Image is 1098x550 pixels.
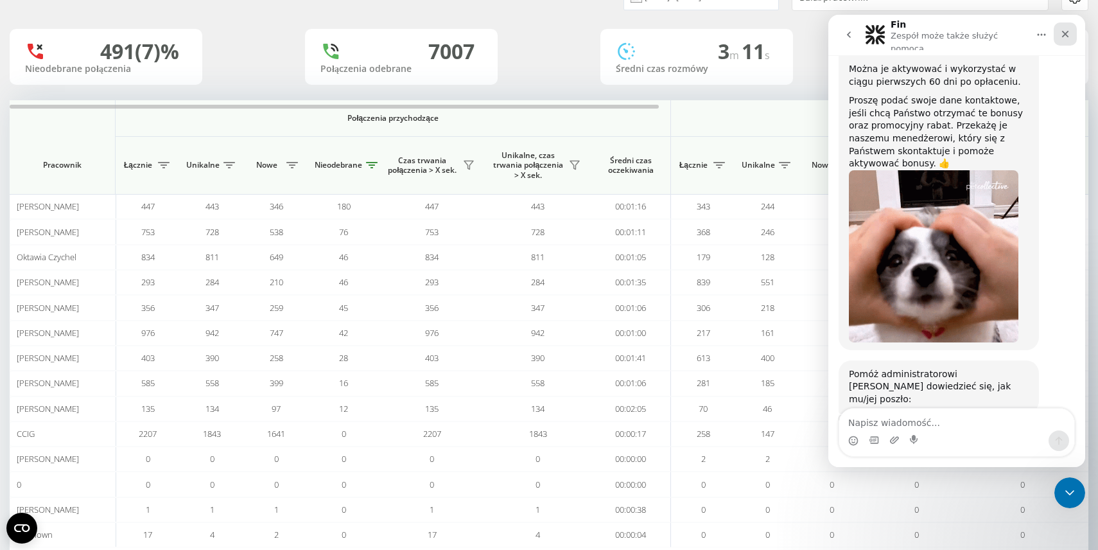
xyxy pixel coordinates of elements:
[425,251,439,263] span: 834
[17,377,79,389] span: [PERSON_NAME]
[531,276,545,288] span: 284
[531,251,545,263] span: 811
[205,200,219,212] span: 443
[591,371,671,396] td: 00:01:06
[425,377,439,389] span: 585
[203,428,221,439] span: 1843
[699,403,708,414] span: 70
[339,276,348,288] span: 46
[17,200,79,212] span: [PERSON_NAME]
[425,352,439,364] span: 403
[17,276,79,288] span: [PERSON_NAME]
[270,200,283,212] span: 346
[536,479,540,490] span: 0
[531,327,545,339] span: 942
[141,352,155,364] span: 403
[17,453,79,465] span: [PERSON_NAME]
[428,529,437,540] span: 17
[270,226,283,238] span: 538
[761,377,774,389] span: 185
[761,276,774,288] span: 551
[1020,479,1025,490] span: 0
[139,428,157,439] span: 2207
[270,251,283,263] span: 649
[141,200,155,212] span: 447
[697,352,710,364] span: 613
[270,276,283,288] span: 210
[742,37,770,65] span: 11
[591,270,671,295] td: 00:01:35
[531,377,545,389] span: 558
[677,160,710,170] span: Łącznie
[701,529,706,540] span: 0
[17,327,79,339] span: [PERSON_NAME]
[143,529,152,540] span: 17
[531,226,545,238] span: 728
[600,155,661,175] span: Średni czas oczekiwania
[591,194,671,219] td: 00:01:16
[701,479,706,490] span: 0
[337,200,351,212] span: 180
[914,504,919,515] span: 0
[186,160,220,170] span: Unikalne
[531,302,545,314] span: 347
[270,352,283,364] span: 258
[425,403,439,414] span: 135
[250,160,283,170] span: Nowe
[17,479,21,490] span: 0
[830,479,834,490] span: 0
[697,327,710,339] span: 217
[761,251,774,263] span: 128
[141,251,155,263] span: 834
[146,479,150,490] span: 0
[430,479,434,490] span: 0
[25,64,187,75] div: Nieodebrane połączenia
[591,447,671,472] td: 00:00:00
[17,226,79,238] span: [PERSON_NAME]
[315,160,362,170] span: Nieodebrane
[205,276,219,288] span: 284
[761,352,774,364] span: 400
[428,39,475,64] div: 7007
[17,504,79,515] span: [PERSON_NAME]
[914,529,919,540] span: 0
[536,453,540,465] span: 0
[1020,504,1025,515] span: 0
[339,251,348,263] span: 46
[17,352,79,364] span: [PERSON_NAME]
[141,403,155,414] span: 135
[761,428,774,439] span: 147
[914,479,919,490] span: 0
[270,302,283,314] span: 259
[274,504,279,515] span: 1
[430,504,434,515] span: 1
[491,150,565,181] span: Unikalne, czas trwania połączenia > X sek.
[765,48,770,62] span: s
[339,403,348,414] span: 12
[100,39,179,64] div: 491 (7)%
[17,403,79,414] span: [PERSON_NAME]
[531,200,545,212] span: 443
[616,64,778,75] div: Średni czas rozmówy
[342,479,346,490] span: 0
[205,302,219,314] span: 347
[339,226,348,238] span: 76
[1054,477,1085,508] iframe: Intercom live chat
[701,453,706,465] span: 2
[210,479,214,490] span: 0
[423,428,441,439] span: 2207
[697,276,710,288] span: 839
[591,295,671,320] td: 00:01:06
[701,504,706,515] span: 0
[830,504,834,515] span: 0
[274,529,279,540] span: 2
